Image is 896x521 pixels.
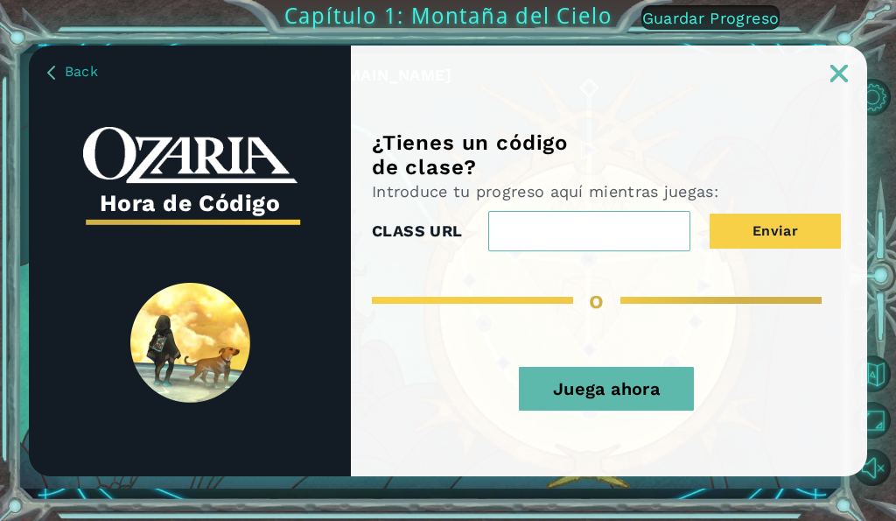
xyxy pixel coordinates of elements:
[372,181,751,202] p: Introduce tu progreso aquí mientras juegas:
[710,214,841,249] button: Enviar
[130,283,250,403] img: SpiritLandReveal.png
[589,285,605,314] span: o
[372,130,588,155] h1: ¿Tienes un código de clase?
[372,218,463,244] label: CLASS URL
[519,367,694,411] button: Juega ahora
[65,63,98,80] span: Back
[83,127,297,184] img: whiteOzariaWordmark.png
[830,65,848,82] img: ExitButton_Dusk.png
[83,184,297,222] h3: Hora de Código
[47,66,55,80] img: BackArrow_Dusk.png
